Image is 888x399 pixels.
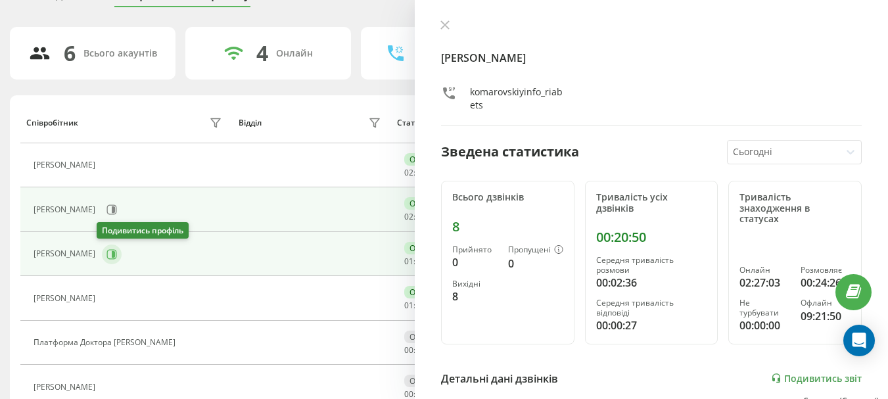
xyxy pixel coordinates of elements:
div: Вихідні [452,279,498,289]
div: : : [404,257,436,266]
div: Середня тривалість відповіді [596,298,707,317]
div: Прийнято [452,245,498,254]
div: 00:24:26 [801,275,851,291]
div: 4 [256,41,268,66]
div: Онлайн [404,197,446,210]
span: 01 [404,300,413,311]
span: 00 [404,344,413,356]
div: Онлайн [739,266,789,275]
div: Онлайн [404,242,446,254]
div: : : [404,346,436,355]
div: Розмовляє [801,266,851,275]
div: Офлайн [404,331,446,343]
div: : : [404,168,436,177]
div: Відділ [239,118,262,128]
div: Тривалість знаходження в статусах [739,192,851,225]
div: Тривалість усіх дзвінків [596,192,707,214]
div: [PERSON_NAME] [34,294,99,303]
div: Всього дзвінків [452,192,563,203]
span: 01 [404,256,413,267]
div: [PERSON_NAME] [34,205,99,214]
div: Зведена статистика [441,142,579,162]
span: 02 [404,211,413,222]
div: Онлайн [404,286,446,298]
div: [PERSON_NAME] [34,160,99,170]
div: Не турбувати [739,298,789,317]
div: 8 [452,289,498,304]
span: 02 [404,167,413,178]
div: 00:20:50 [596,229,707,245]
div: 09:21:50 [801,308,851,324]
div: Середня тривалість розмови [596,256,707,275]
div: : : [404,390,436,399]
div: komarovskiyinfo_riabets [470,85,564,112]
div: 00:02:36 [596,275,707,291]
a: Подивитись звіт [771,373,862,384]
div: 8 [452,219,563,235]
div: Всього акаунтів [83,48,157,59]
div: Офлайн [801,298,851,308]
div: [PERSON_NAME] [34,249,99,258]
div: Детальні дані дзвінків [441,371,558,387]
div: Open Intercom Messenger [843,325,875,356]
div: Онлайн [404,153,446,166]
div: Офлайн [404,375,446,387]
div: 0 [508,256,563,271]
div: Платформа Доктора [PERSON_NAME] [34,338,179,347]
div: Статус [397,118,423,128]
div: 6 [64,41,76,66]
h4: [PERSON_NAME] [441,50,862,66]
div: [PERSON_NAME] [34,383,99,392]
div: 00:00:00 [739,317,789,333]
div: 00:00:27 [596,317,707,333]
div: Пропущені [508,245,563,256]
div: 0 [452,254,498,270]
div: 02:27:03 [739,275,789,291]
div: : : [404,212,436,222]
div: Співробітник [26,118,78,128]
div: Онлайн [276,48,313,59]
div: : : [404,301,436,310]
div: Подивитись профіль [97,222,189,239]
